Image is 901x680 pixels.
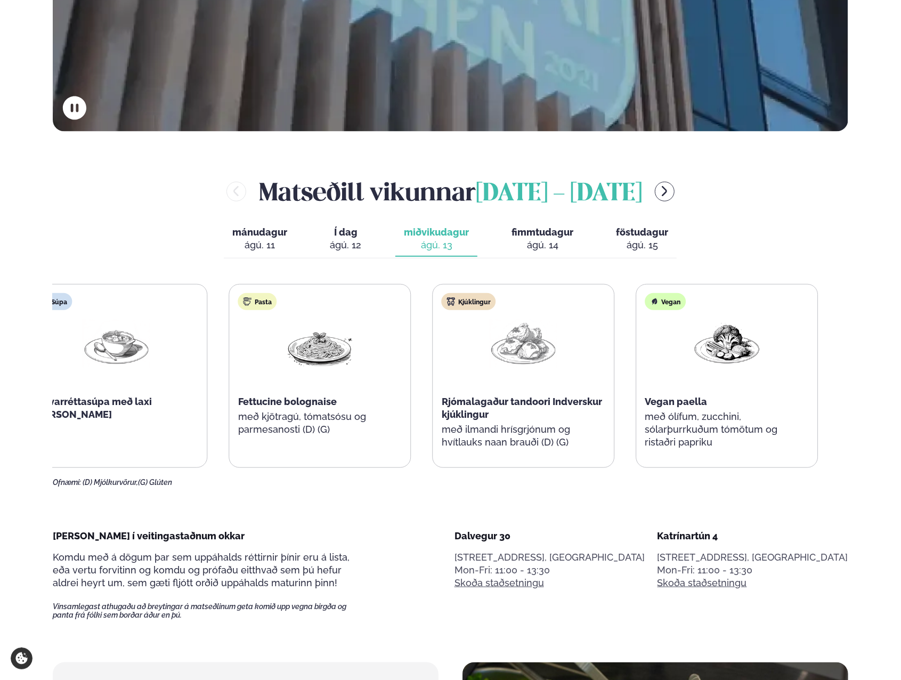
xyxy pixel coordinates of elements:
[442,423,606,449] p: með ilmandi hrísgrjónum og hvítlauks naan brauði (D) (G)
[616,226,668,238] span: föstudagur
[238,396,337,407] span: Fettucine bolognaise
[503,222,582,257] button: fimmtudagur ágú. 14
[447,297,456,306] img: chicken.svg
[238,410,402,436] p: með kjötragú, tómatsósu og parmesanosti (D) (G)
[454,530,645,543] div: Dalvegur 30
[226,182,246,201] button: menu-btn-left
[330,226,361,239] span: Í dag
[645,293,686,310] div: Vegan
[53,530,245,541] span: [PERSON_NAME] í veitingastaðnum okkar
[655,182,675,201] button: menu-btn-right
[512,226,573,238] span: fimmtudagur
[645,396,708,407] span: Vegan paella
[395,222,477,257] button: miðvikudagur ágú. 13
[11,647,33,669] a: Cookie settings
[259,174,642,209] h2: Matseðill vikunnar
[658,564,848,577] div: Mon-Fri: 11:00 - 13:30
[454,564,645,577] div: Mon-Fri: 11:00 - 13:30
[658,530,848,543] div: Katrínartún 4
[442,396,602,420] span: Rjómalagaður tandoori Indverskur kjúklingur
[83,478,138,487] span: (D) Mjólkurvörur,
[83,319,151,368] img: Soup.png
[454,577,544,589] a: Skoða staðsetningu
[490,319,558,368] img: Chicken-thighs.png
[645,410,809,449] p: með ólífum, zucchini, sólarþurrkuðum tómötum og ristaðri papriku
[35,396,152,420] span: Sjávarréttasúpa með laxi [PERSON_NAME]
[404,239,469,252] div: ágú. 13
[35,293,72,310] div: Súpa
[330,239,361,252] div: ágú. 12
[53,552,350,588] span: Komdu með á dögum þar sem uppáhalds réttirnir þínir eru á lista, eða vertu forvitinn og komdu og ...
[53,478,81,487] span: Ofnæmi:
[404,226,469,238] span: miðvikudagur
[658,577,747,589] a: Skoða staðsetningu
[243,297,252,306] img: pasta.svg
[512,239,573,252] div: ágú. 14
[238,293,277,310] div: Pasta
[658,551,848,564] p: [STREET_ADDRESS], [GEOGRAPHIC_DATA]
[651,297,659,306] img: Vegan.svg
[53,602,365,619] span: Vinsamlegast athugaðu að breytingar á matseðlinum geta komið upp vegna birgða og panta frá fólki ...
[442,293,496,310] div: Kjúklingur
[232,226,287,238] span: mánudagur
[138,478,172,487] span: (G) Glúten
[616,239,668,252] div: ágú. 15
[607,222,677,257] button: föstudagur ágú. 15
[454,551,645,564] p: [STREET_ADDRESS], [GEOGRAPHIC_DATA]
[476,182,642,206] span: [DATE] - [DATE]
[286,319,354,368] img: Spagetti.png
[321,222,370,257] button: Í dag ágú. 12
[224,222,296,257] button: mánudagur ágú. 11
[693,319,761,368] img: Vegan.png
[232,239,287,252] div: ágú. 11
